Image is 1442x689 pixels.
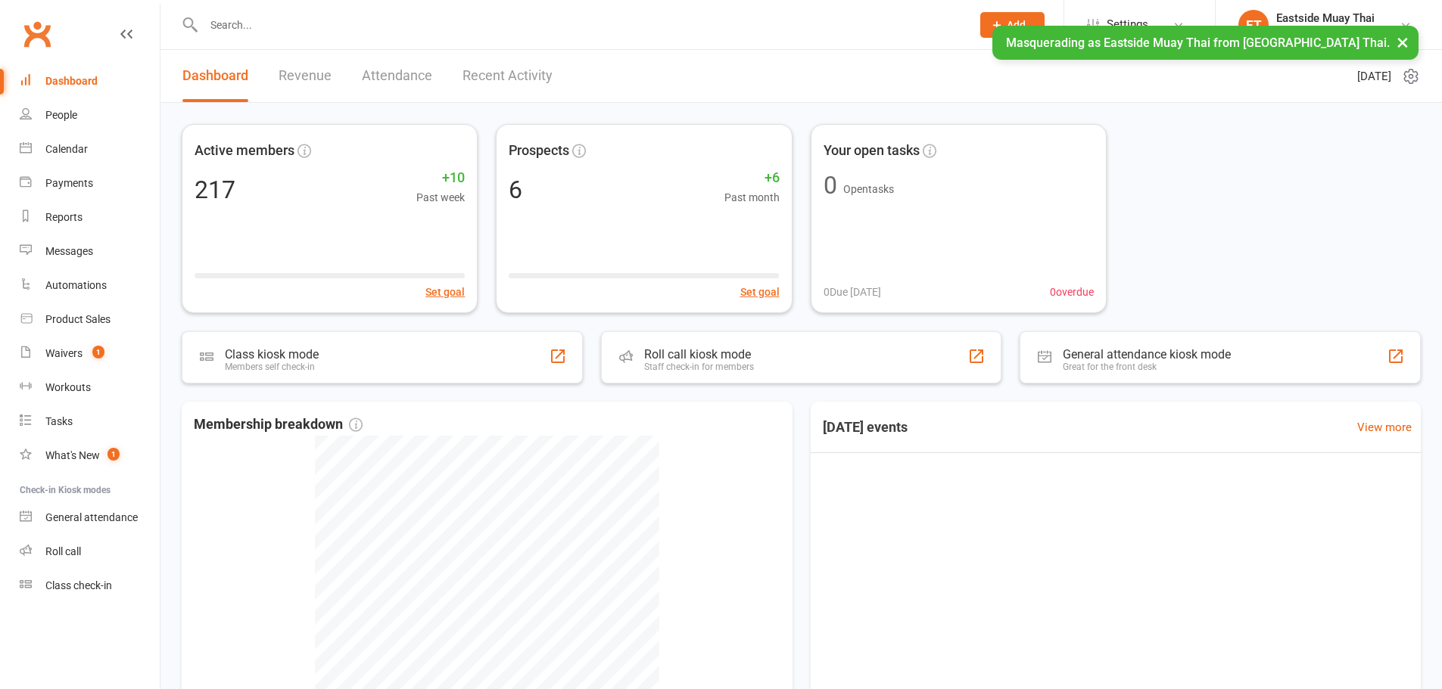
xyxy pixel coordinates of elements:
div: General attendance kiosk mode [1063,347,1231,362]
div: Reports [45,211,83,223]
span: Past week [416,189,465,206]
a: What's New1 [20,439,160,473]
a: Product Sales [20,303,160,337]
a: Class kiosk mode [20,569,160,603]
div: Calendar [45,143,88,155]
a: Automations [20,268,160,303]
div: 0 [824,173,837,197]
div: Dashboard [45,75,98,87]
a: View more [1357,418,1412,436]
span: Open tasks [843,183,894,195]
a: Dashboard [182,50,248,102]
div: Tasks [45,415,73,427]
div: Class kiosk mode [225,347,319,362]
span: +10 [416,167,465,189]
a: People [20,98,160,132]
span: Add [1007,19,1026,31]
input: Search... [199,14,961,36]
div: Product Sales [45,313,111,325]
a: Clubworx [18,15,56,53]
a: Attendance [362,50,432,102]
div: 217 [195,178,235,202]
span: Membership breakdown [194,414,363,436]
span: Settings [1107,8,1148,42]
div: Eastside Muay Thai [1276,25,1375,39]
div: Waivers [45,347,83,359]
span: Your open tasks [824,140,920,162]
div: Payments [45,177,93,189]
button: Set goal [425,284,465,300]
div: 6 [509,178,522,202]
span: 0 Due [DATE] [824,284,881,300]
span: Active members [195,140,294,162]
span: 0 overdue [1050,284,1094,300]
button: Set goal [740,284,780,300]
div: Staff check-in for members [644,362,754,372]
a: Payments [20,166,160,200]
div: Great for the front desk [1063,362,1231,372]
a: Revenue [279,50,332,102]
div: What's New [45,449,100,461]
div: Roll call [45,545,81,557]
div: Workouts [45,381,91,393]
div: People [45,109,77,121]
div: ET [1238,10,1269,40]
span: +6 [724,167,780,189]
span: [DATE] [1357,67,1391,85]
a: Waivers 1 [20,337,160,371]
a: General attendance kiosk mode [20,501,160,535]
a: Workouts [20,371,160,405]
span: Past month [724,189,780,206]
a: Reports [20,200,160,234]
a: Tasks [20,405,160,439]
a: Calendar [20,132,160,166]
a: Messages [20,234,160,268]
span: 1 [107,448,120,461]
a: Dashboard [20,64,160,98]
div: Eastside Muay Thai [1276,11,1375,25]
div: Roll call kiosk mode [644,347,754,362]
span: Prospects [509,140,569,162]
a: Roll call [20,535,160,569]
a: Recent Activity [462,50,553,102]
span: 1 [92,346,104,358]
div: Class check-in [45,579,112,591]
div: Messages [45,245,93,257]
span: Masquerading as Eastside Muay Thai from [GEOGRAPHIC_DATA] Thai. [1006,36,1390,50]
h3: [DATE] events [811,414,920,441]
div: General attendance [45,511,138,523]
div: Members self check-in [225,362,319,372]
button: Add [980,12,1045,38]
button: × [1389,26,1416,58]
div: Automations [45,279,107,291]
